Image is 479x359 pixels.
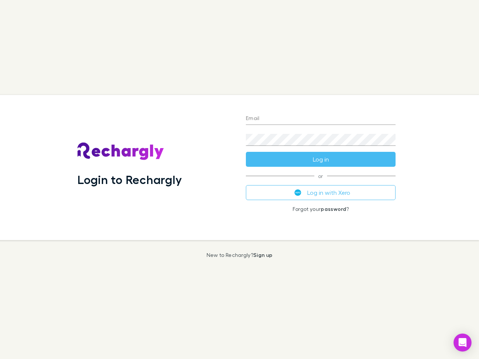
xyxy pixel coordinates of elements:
p: New to Rechargly? [207,252,273,258]
h1: Login to Rechargly [77,172,182,187]
a: Sign up [253,252,272,258]
button: Log in [246,152,396,167]
img: Rechargly's Logo [77,142,164,160]
button: Log in with Xero [246,185,396,200]
a: password [321,206,346,212]
p: Forgot your ? [246,206,396,212]
div: Open Intercom Messenger [454,334,472,352]
img: Xero's logo [295,189,301,196]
